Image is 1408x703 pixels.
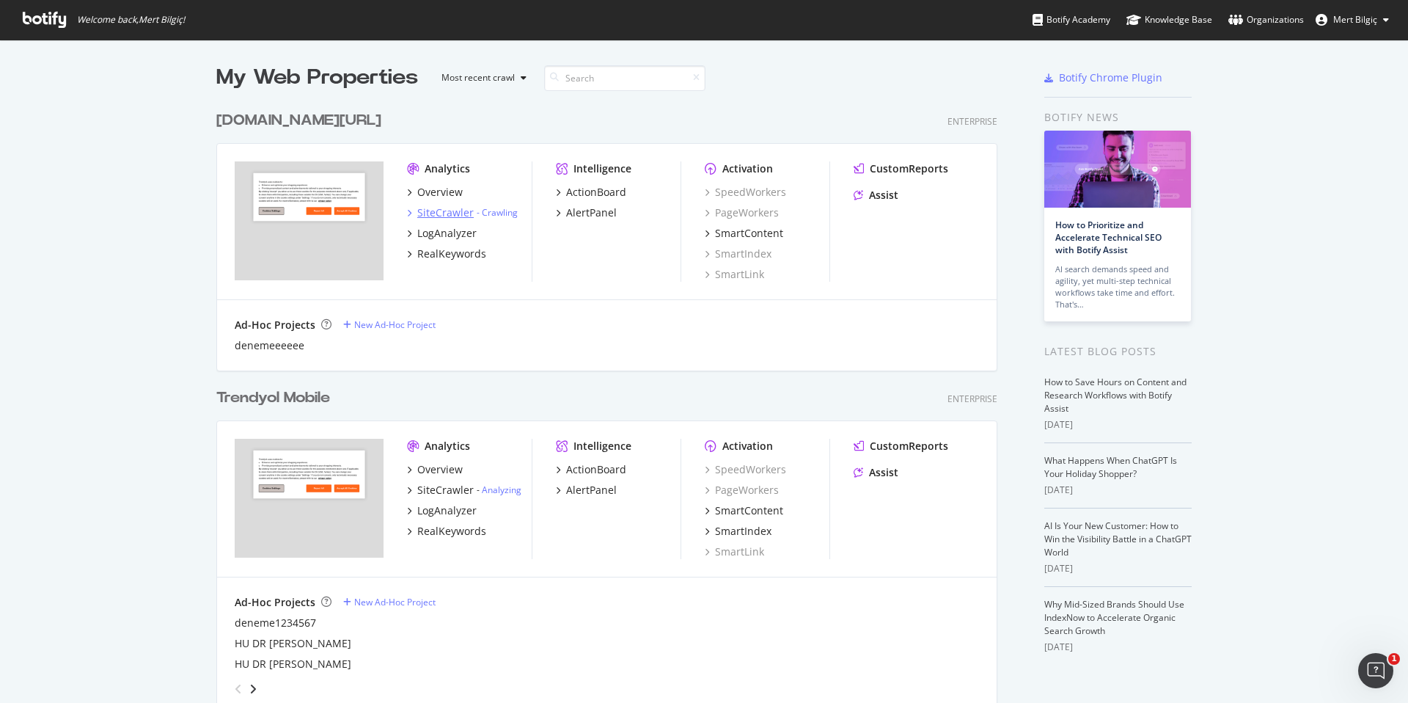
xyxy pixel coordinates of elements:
[869,465,898,480] div: Assist
[869,188,898,203] div: Assist
[235,439,384,558] img: trendyol.com
[854,439,948,454] a: CustomReports
[715,503,783,518] div: SmartContent
[1333,13,1377,26] span: Mert Bilgiç
[229,677,248,701] div: angle-left
[705,483,779,498] a: PageWorkers
[556,462,626,477] a: ActionBoard
[705,544,764,559] a: SmartLink
[482,206,518,219] a: Crawling
[1044,598,1184,637] a: Why Mid-Sized Brands Should Use IndexNow to Accelerate Organic Search Growth
[705,503,783,518] a: SmartContent
[556,483,617,498] a: AlertPanel
[1044,131,1191,208] img: How to Prioritize and Accelerate Technical SEO with Botify Assist
[430,66,532,90] button: Most recent crawl
[544,65,705,91] input: Search
[566,483,617,498] div: AlertPanel
[417,503,477,518] div: LogAnalyzer
[1044,562,1192,575] div: [DATE]
[235,338,304,353] a: denemeeeeee
[216,110,381,131] div: [DOMAIN_NAME][URL]
[1059,70,1162,85] div: Botify Chrome Plugin
[482,484,521,496] a: Analyzing
[705,524,771,539] a: SmartIndex
[441,73,515,82] div: Most recent crawl
[407,483,521,498] a: SiteCrawler- Analyzing
[556,185,626,200] a: ActionBoard
[235,161,384,280] img: trendyol.com/ro
[705,226,783,241] a: SmartContent
[1044,641,1192,654] div: [DATE]
[417,483,474,498] div: SiteCrawler
[216,110,387,131] a: [DOMAIN_NAME][URL]
[407,226,477,241] a: LogAnalyzer
[417,462,463,477] div: Overview
[854,188,898,203] a: Assist
[354,318,436,331] div: New Ad-Hoc Project
[417,205,474,220] div: SiteCrawler
[216,63,418,92] div: My Web Properties
[947,115,997,128] div: Enterprise
[235,616,316,630] a: deneme1234567
[407,247,486,261] a: RealKeywords
[235,595,315,610] div: Ad-Hoc Projects
[235,657,351,671] a: HU DR [PERSON_NAME]
[407,462,463,477] a: Overview
[1044,70,1162,85] a: Botify Chrome Plugin
[566,462,626,477] div: ActionBoard
[1304,8,1401,32] button: Mert Bilgiç
[870,439,948,454] div: CustomReports
[1044,109,1192,125] div: Botify news
[1358,653,1393,688] iframe: Intercom live chat
[722,161,773,176] div: Activation
[407,503,477,518] a: LogAnalyzer
[1228,12,1304,27] div: Organizations
[235,318,315,332] div: Ad-Hoc Projects
[417,524,486,539] div: RealKeywords
[477,484,521,496] div: -
[477,206,518,219] div: -
[1044,520,1192,558] a: AI Is Your New Customer: How to Win the Visibility Battle in a ChatGPT World
[235,636,351,651] a: HU DR [PERSON_NAME]
[870,161,948,176] div: CustomReports
[216,387,330,409] div: Trendyol Mobile
[705,462,786,477] a: SpeedWorkers
[407,205,518,220] a: SiteCrawler- Crawling
[715,226,783,241] div: SmartContent
[417,226,477,241] div: LogAnalyzer
[705,205,779,220] a: PageWorkers
[1388,653,1400,665] span: 1
[1044,484,1192,497] div: [DATE]
[705,185,786,200] a: SpeedWorkers
[216,387,336,409] a: Trendyol Mobile
[425,439,470,454] div: Analytics
[715,524,771,539] div: SmartIndex
[573,439,631,454] div: Intelligence
[1033,12,1110,27] div: Botify Academy
[1044,454,1177,480] a: What Happens When ChatGPT Is Your Holiday Shopper?
[1126,12,1212,27] div: Knowledge Base
[556,205,617,220] a: AlertPanel
[343,596,436,608] a: New Ad-Hoc Project
[1055,219,1162,256] a: How to Prioritize and Accelerate Technical SEO with Botify Assist
[77,14,185,26] span: Welcome back, Mert Bilgiç !
[1044,418,1192,431] div: [DATE]
[343,318,436,331] a: New Ad-Hoc Project
[705,247,771,261] a: SmartIndex
[854,161,948,176] a: CustomReports
[1044,376,1187,415] a: How to Save Hours on Content and Research Workflows with Botify Assist
[705,267,764,282] a: SmartLink
[947,393,997,405] div: Enterprise
[566,185,626,200] div: ActionBoard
